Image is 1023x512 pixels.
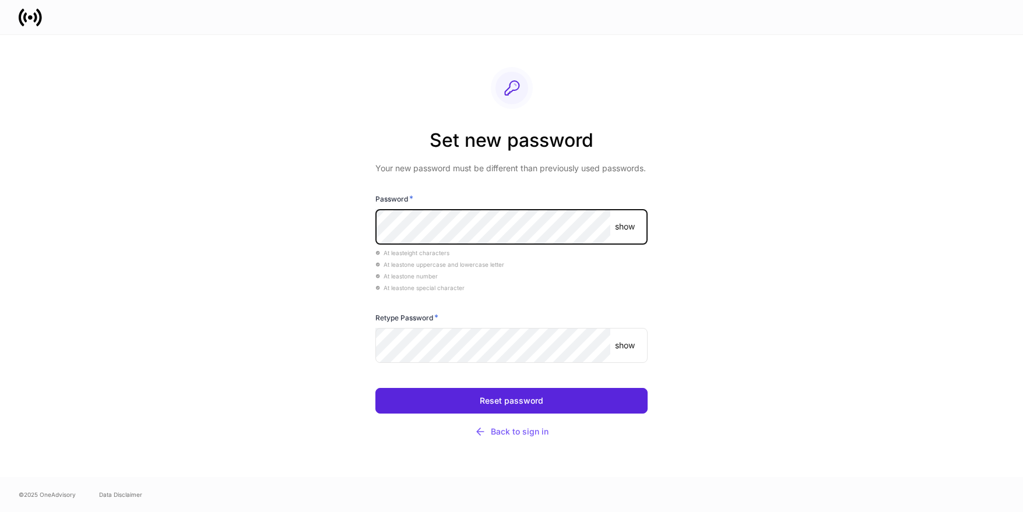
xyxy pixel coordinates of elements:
p: show [615,221,635,232]
span: At least one special character [375,284,465,291]
button: Reset password [375,388,648,414]
button: Back to sign in [375,418,648,445]
h6: Password [375,193,413,204]
span: At least one uppercase and lowercase letter [375,261,504,268]
div: Back to sign in [474,426,549,437]
span: At least eight characters [375,249,449,256]
p: Your new password must be different than previously used passwords. [375,163,648,174]
span: At least one number [375,273,438,280]
h6: Retype Password [375,312,438,323]
p: show [615,340,635,351]
span: © 2025 OneAdvisory [19,490,76,499]
div: Reset password [480,397,543,405]
h2: Set new password [375,128,648,163]
a: Data Disclaimer [99,490,142,499]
